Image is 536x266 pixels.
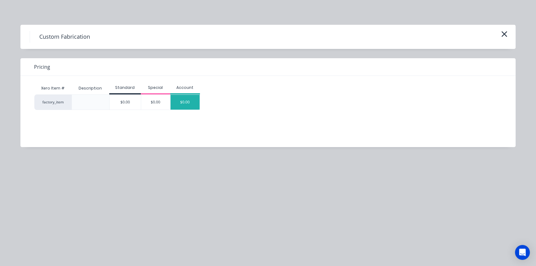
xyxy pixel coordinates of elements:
div: $0.00 [171,95,200,110]
div: Standard [109,85,141,90]
div: Description [74,81,107,96]
div: factory_item [34,94,71,110]
div: Special [141,85,171,90]
h4: Custom Fabrication [30,31,99,43]
div: $0.00 [141,95,171,110]
div: $0.00 [110,95,141,110]
span: Pricing [34,63,50,71]
div: Open Intercom Messenger [515,245,530,260]
div: Account [170,85,200,90]
div: Xero Item # [34,82,71,94]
